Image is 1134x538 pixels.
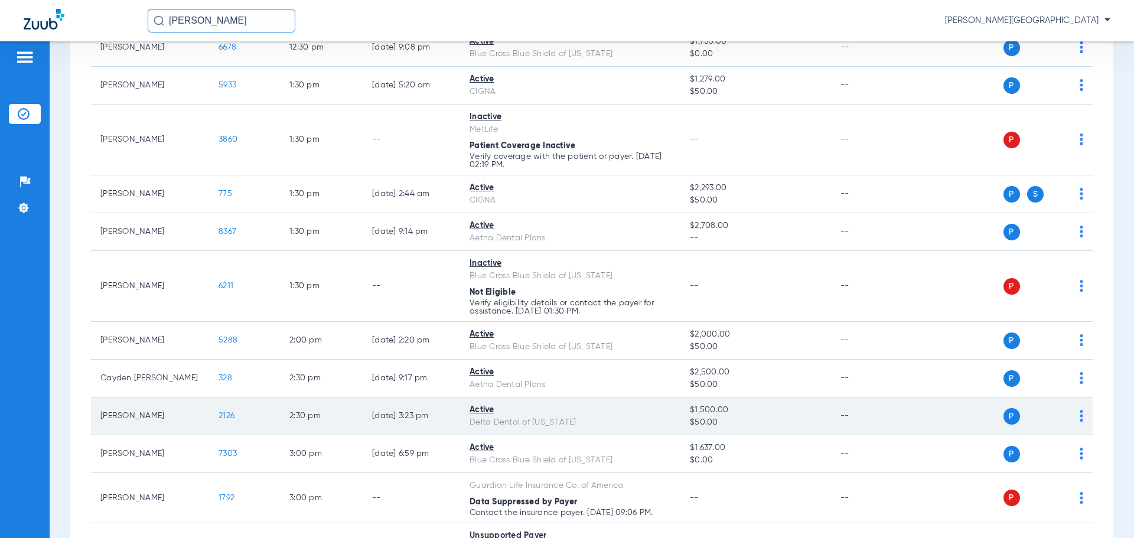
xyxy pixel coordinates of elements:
[91,175,209,213] td: [PERSON_NAME]
[690,404,821,416] span: $1,500.00
[280,175,363,213] td: 1:30 PM
[831,175,911,213] td: --
[470,152,671,169] p: Verify coverage with the patient or payer. [DATE] 02:19 PM.
[831,251,911,322] td: --
[1003,186,1020,203] span: P
[219,374,232,382] span: 328
[363,360,460,397] td: [DATE] 9:17 PM
[1080,448,1083,459] img: group-dot-blue.svg
[470,232,671,244] div: Aetna Dental Plans
[1080,79,1083,91] img: group-dot-blue.svg
[1080,334,1083,346] img: group-dot-blue.svg
[690,416,821,429] span: $50.00
[280,251,363,322] td: 1:30 PM
[690,182,821,194] span: $2,293.00
[91,251,209,322] td: [PERSON_NAME]
[470,270,671,282] div: Blue Cross Blue Shield of [US_STATE]
[690,73,821,86] span: $1,279.00
[470,182,671,194] div: Active
[1003,132,1020,148] span: P
[280,435,363,473] td: 3:00 PM
[24,9,64,30] img: Zuub Logo
[219,494,234,502] span: 1792
[831,67,911,105] td: --
[1003,278,1020,295] span: P
[1080,280,1083,292] img: group-dot-blue.svg
[470,299,671,315] p: Verify eligibility details or contact the payer for assistance. [DATE] 01:30 PM.
[363,29,460,67] td: [DATE] 9:08 PM
[690,48,821,60] span: $0.00
[280,67,363,105] td: 1:30 PM
[470,35,671,48] div: Active
[91,322,209,360] td: [PERSON_NAME]
[280,29,363,67] td: 12:30 PM
[470,257,671,270] div: Inactive
[470,480,671,492] div: Guardian Life Insurance Co. of America
[219,190,232,198] span: 775
[470,111,671,123] div: Inactive
[470,404,671,416] div: Active
[1080,226,1083,237] img: group-dot-blue.svg
[1003,408,1020,425] span: P
[470,220,671,232] div: Active
[91,67,209,105] td: [PERSON_NAME]
[280,473,363,523] td: 3:00 PM
[15,50,34,64] img: hamburger-icon
[91,105,209,175] td: [PERSON_NAME]
[690,35,821,48] span: $1,755.00
[280,213,363,251] td: 1:30 PM
[831,29,911,67] td: --
[91,29,209,67] td: [PERSON_NAME]
[1080,188,1083,200] img: group-dot-blue.svg
[91,397,209,435] td: [PERSON_NAME]
[280,105,363,175] td: 1:30 PM
[363,473,460,523] td: --
[363,397,460,435] td: [DATE] 3:23 PM
[690,135,699,144] span: --
[470,48,671,60] div: Blue Cross Blue Shield of [US_STATE]
[363,67,460,105] td: [DATE] 5:20 AM
[219,336,237,344] span: 5288
[363,251,460,322] td: --
[831,473,911,523] td: --
[690,494,699,502] span: --
[690,194,821,207] span: $50.00
[219,282,233,290] span: 6211
[470,73,671,86] div: Active
[1003,40,1020,56] span: P
[363,213,460,251] td: [DATE] 9:14 PM
[1003,77,1020,94] span: P
[470,328,671,341] div: Active
[1080,492,1083,504] img: group-dot-blue.svg
[1080,41,1083,53] img: group-dot-blue.svg
[1003,224,1020,240] span: P
[470,454,671,467] div: Blue Cross Blue Shield of [US_STATE]
[690,220,821,232] span: $2,708.00
[219,43,236,51] span: 6678
[470,123,671,136] div: MetLife
[690,328,821,341] span: $2,000.00
[690,86,821,98] span: $50.00
[690,454,821,467] span: $0.00
[219,227,236,236] span: 8367
[690,232,821,244] span: --
[219,449,237,458] span: 7303
[363,175,460,213] td: [DATE] 2:44 AM
[91,473,209,523] td: [PERSON_NAME]
[91,360,209,397] td: Cayden [PERSON_NAME]
[1003,332,1020,349] span: P
[1003,446,1020,462] span: P
[1027,186,1044,203] span: S
[470,142,575,150] span: Patient Coverage Inactive
[280,397,363,435] td: 2:30 PM
[470,442,671,454] div: Active
[219,81,236,89] span: 5933
[470,366,671,379] div: Active
[148,9,295,32] input: Search for patients
[91,435,209,473] td: [PERSON_NAME]
[1003,490,1020,506] span: P
[1080,372,1083,384] img: group-dot-blue.svg
[831,105,911,175] td: --
[470,416,671,429] div: Delta Dental of [US_STATE]
[470,379,671,391] div: Aetna Dental Plans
